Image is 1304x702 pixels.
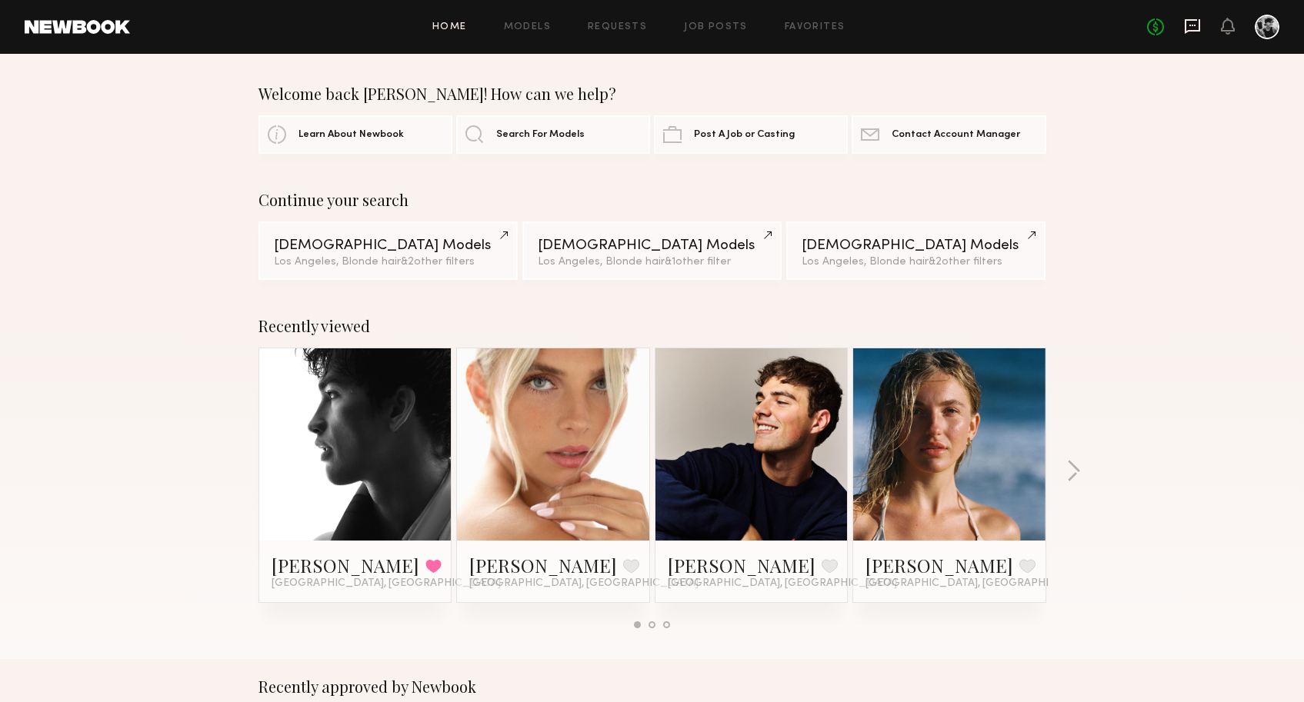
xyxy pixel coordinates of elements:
[665,257,731,267] span: & 1 other filter
[802,257,1030,268] div: Los Angeles, Blonde hair
[258,221,518,280] a: [DEMOGRAPHIC_DATA] ModelsLos Angeles, Blonde hair&2other filters
[272,577,501,590] span: [GEOGRAPHIC_DATA], [GEOGRAPHIC_DATA]
[538,238,766,253] div: [DEMOGRAPHIC_DATA] Models
[298,130,404,140] span: Learn About Newbook
[258,115,452,154] a: Learn About Newbook
[272,553,419,577] a: [PERSON_NAME]
[456,115,650,154] a: Search For Models
[668,553,815,577] a: [PERSON_NAME]
[504,22,551,32] a: Models
[852,115,1046,154] a: Contact Account Manager
[432,22,467,32] a: Home
[258,317,1046,335] div: Recently viewed
[929,257,1002,267] span: & 2 other filter s
[274,257,502,268] div: Los Angeles, Blonde hair
[865,577,1095,590] span: [GEOGRAPHIC_DATA], [GEOGRAPHIC_DATA]
[522,221,782,280] a: [DEMOGRAPHIC_DATA] ModelsLos Angeles, Blonde hair&1other filter
[668,577,897,590] span: [GEOGRAPHIC_DATA], [GEOGRAPHIC_DATA]
[258,85,1046,103] div: Welcome back [PERSON_NAME]! How can we help?
[802,238,1030,253] div: [DEMOGRAPHIC_DATA] Models
[684,22,748,32] a: Job Posts
[892,130,1020,140] span: Contact Account Manager
[401,257,475,267] span: & 2 other filter s
[274,238,502,253] div: [DEMOGRAPHIC_DATA] Models
[469,553,617,577] a: [PERSON_NAME]
[469,577,699,590] span: [GEOGRAPHIC_DATA], [GEOGRAPHIC_DATA]
[538,257,766,268] div: Los Angeles, Blonde hair
[694,130,795,140] span: Post A Job or Casting
[786,221,1046,280] a: [DEMOGRAPHIC_DATA] ModelsLos Angeles, Blonde hair&2other filters
[258,191,1046,209] div: Continue your search
[654,115,848,154] a: Post A Job or Casting
[258,677,1046,696] div: Recently approved by Newbook
[496,130,585,140] span: Search For Models
[865,553,1013,577] a: [PERSON_NAME]
[588,22,647,32] a: Requests
[785,22,845,32] a: Favorites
